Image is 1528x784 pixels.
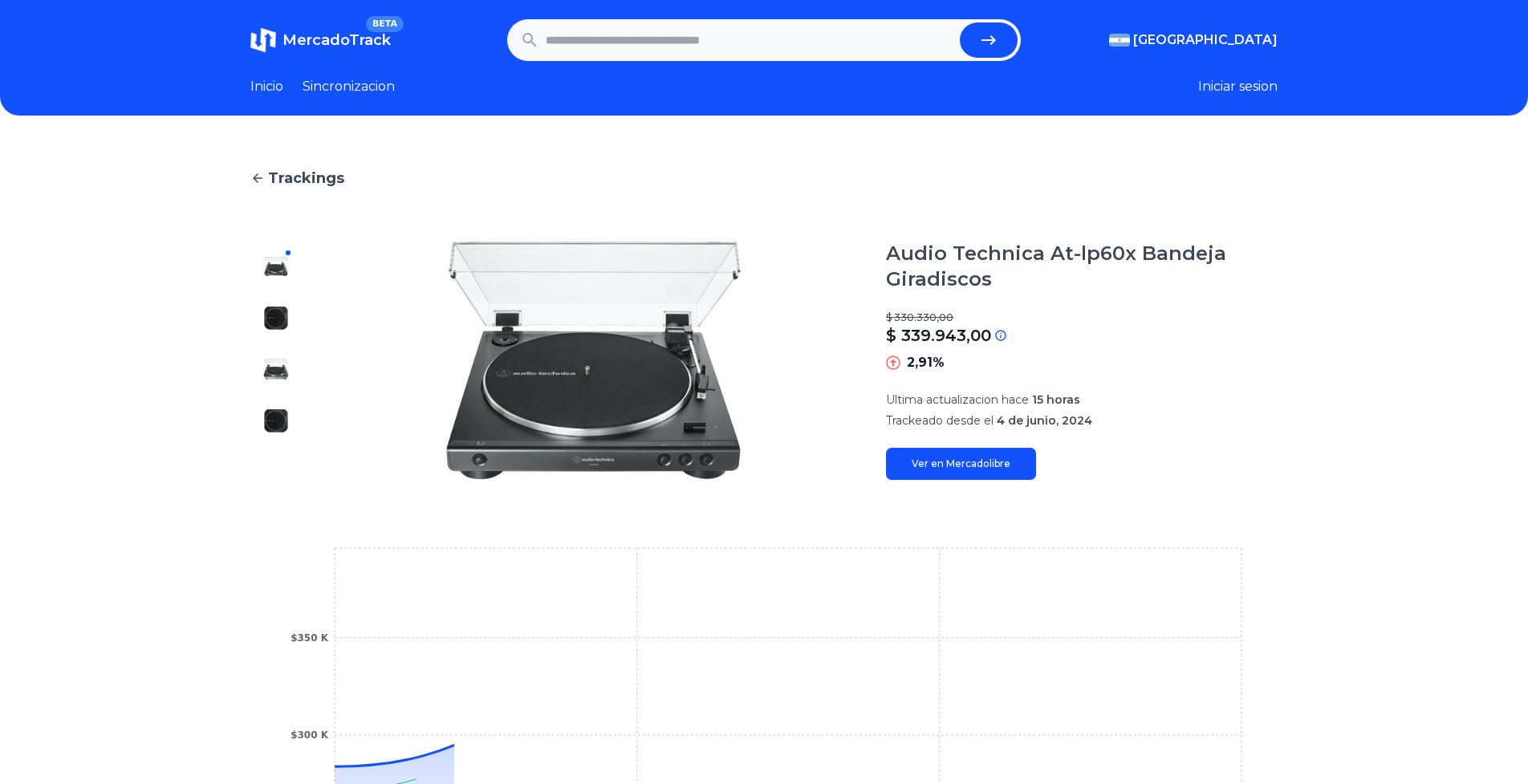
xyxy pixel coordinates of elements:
[263,305,289,331] img: Audio Technica At-lp60x Bandeja Giradiscos
[263,408,289,433] img: Audio Technica At-lp60x Bandeja Giradiscos
[1109,30,1278,50] button: [GEOGRAPHIC_DATA]
[1198,77,1278,96] button: Iniciar sesion
[886,392,1029,407] span: Ultima actualizacion hace
[886,324,991,347] p: $ 339.943,00
[886,448,1036,480] a: Ver en Mercadolibre
[250,27,391,53] a: MercadoTrackBETA
[1032,392,1080,407] span: 15 horas
[303,77,395,96] a: Sincronizacion
[250,167,1278,189] a: Trackings
[366,16,404,32] span: BETA
[886,311,1278,324] p: $ 330.330,00
[291,632,329,644] tspan: $350 K
[250,77,283,96] a: Inicio
[282,31,391,49] span: MercadoTrack
[334,241,854,480] img: Audio Technica At-lp60x Bandeja Giradiscos
[907,353,945,372] p: 2,91%
[1109,34,1130,47] img: Argentina
[263,356,289,382] img: Audio Technica At-lp60x Bandeja Giradiscos
[291,729,329,741] tspan: $300 K
[886,413,994,428] span: Trackeado desde el
[263,254,289,279] img: Audio Technica At-lp60x Bandeja Giradiscos
[886,241,1278,292] h1: Audio Technica At-lp60x Bandeja Giradiscos
[1133,30,1278,50] span: [GEOGRAPHIC_DATA]
[997,413,1092,428] span: 4 de junio, 2024
[268,167,344,189] span: Trackings
[250,27,276,53] img: MercadoTrack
